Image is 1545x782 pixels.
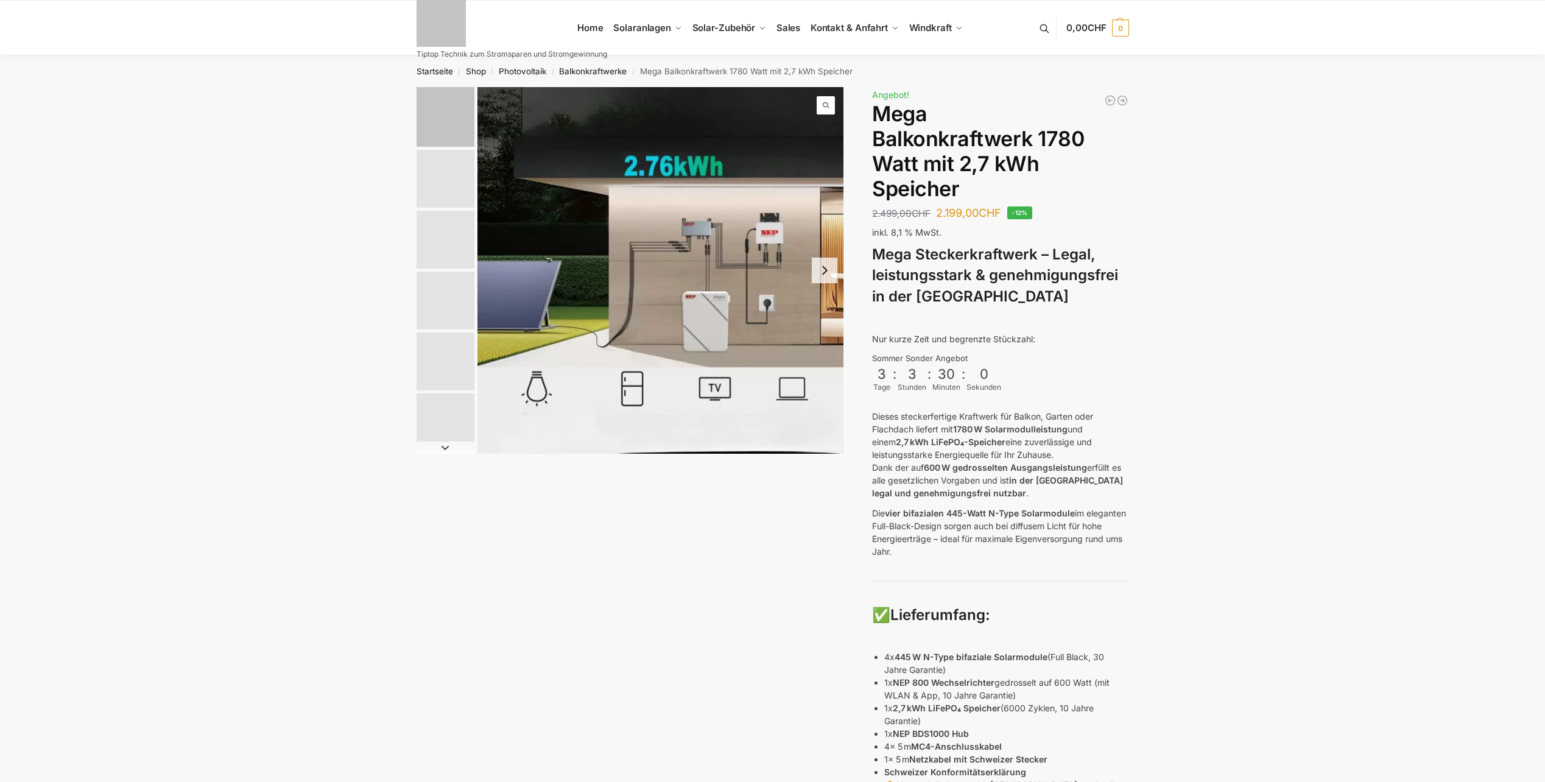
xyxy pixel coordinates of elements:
[1066,10,1128,46] a: 0,00CHF 0
[414,209,474,270] li: 3 / 9
[417,442,474,454] button: Next slide
[771,1,805,55] a: Sales
[1066,22,1106,33] span: 0,00
[872,382,892,393] div: Tage
[884,767,1026,777] strong: Schweizer Konformitätserklärung
[896,437,1005,447] strong: 2,7 kWh LiFePO₄-Speicher
[1104,94,1116,107] a: Balkonkraftwerk 405/600 Watt erweiterbar
[414,331,474,392] li: 5 / 9
[414,148,474,209] li: 2 / 9
[417,66,453,76] a: Startseite
[812,258,837,283] button: Next slide
[414,87,474,148] li: 1 / 9
[909,22,952,33] span: Windkraft
[979,206,1001,219] span: CHF
[953,424,1068,434] strong: 1780 W Solarmodulleistung
[613,22,671,33] span: Solaranlagen
[898,382,926,393] div: Stunden
[477,87,844,454] a: Solaranlage mit 2,7 KW Batteriespeicher Genehmigungsfrei9 37f323a9 fb5c 4dce 8a67 e3838845de63 1
[417,150,474,208] img: 4 mal bificiale Solarmodule
[805,1,904,55] a: Kontakt & Anfahrt
[1088,22,1107,33] span: CHF
[872,333,1128,345] p: Nur kurze Zeit und begrenzte Stückzahl:
[1116,94,1128,107] a: 890/600 Watt Solarkraftwerk + 2,7 KW Batteriespeicher Genehmigungsfrei
[627,67,639,77] span: /
[414,270,474,331] li: 4 / 9
[934,366,959,382] div: 30
[884,676,1128,702] p: 1x gedrosselt auf 600 Watt (mit WLAN & App, 10 Jahre Garantie)
[936,206,1001,219] bdi: 2.199,00
[872,353,1128,365] div: Sommer Sonder Angebot
[414,392,474,453] li: 6 / 9
[927,366,931,390] div: :
[899,366,925,382] div: 3
[873,366,890,382] div: 3
[477,87,844,454] li: 1 / 9
[893,366,896,390] div: :
[1007,206,1032,219] span: -12%
[811,22,888,33] span: Kontakt & Anfahrt
[893,728,969,739] strong: NEP BDS1000 Hub
[477,87,844,454] img: Balkonkraftwerk mit grossem Speicher
[486,67,499,77] span: /
[872,227,941,238] span: inkl. 8,1 % MwSt.
[395,55,1150,87] nav: Breadcrumb
[893,703,1001,713] strong: 2,7 kWh LiFePO₄ Speicher
[904,1,968,55] a: Windkraft
[872,507,1128,558] p: Die im eleganten Full-Black-Design sorgen auch bei diffusem Licht für hohe Energieerträge – ideal...
[1112,19,1129,37] span: 0
[872,475,1123,498] strong: in der [GEOGRAPHIC_DATA] legal und genehmigungsfrei nutzbar
[909,754,1047,764] strong: Netzkabel mit Schweizer Stecker
[932,382,960,393] div: Minuten
[687,1,771,55] a: Solar-Zubehör
[884,727,1128,740] p: 1x
[893,677,994,688] strong: NEP 800 Wechselrichter
[884,740,1128,753] p: 4x 5 m
[872,245,1118,306] strong: Mega Steckerkraftwerk – Legal, leistungsstark & genehmigungsfrei in der [GEOGRAPHIC_DATA]
[417,393,474,451] img: Anschlusskabel-3meter
[872,605,1128,626] h3: ✅
[968,366,1000,382] div: 0
[466,66,486,76] a: Shop
[884,753,1128,766] p: 1x 5 m
[884,650,1128,676] p: 4x (Full Black, 30 Jahre Garantie)
[911,741,1002,752] strong: MC4-Anschlusskabel
[895,652,1047,662] strong: 445 W N-Type bifaziale Solarmodule
[924,462,1087,473] strong: 600 W gedrosselten Ausgangsleistung
[692,22,756,33] span: Solar-Zubehör
[776,22,801,33] span: Sales
[890,606,990,624] strong: Lieferumfang:
[872,410,1128,499] p: Dieses steckerfertige Kraftwerk für Balkon, Garten oder Flachdach liefert mit und einem eine zuve...
[962,366,965,390] div: :
[966,382,1001,393] div: Sekunden
[417,272,474,329] img: Bificial 30 % mehr Leistung
[872,208,931,219] bdi: 2.499,00
[417,333,474,390] img: Leise und Wartungsfrei
[453,67,466,77] span: /
[872,102,1128,201] h1: Mega Balkonkraftwerk 1780 Watt mit 2,7 kWh Speicher
[608,1,687,55] a: Solaranlagen
[885,508,1075,518] strong: vier bifazialen 445-Watt N-Type Solarmodule
[884,702,1128,727] p: 1x (6000 Zyklen, 10 Jahre Garantie)
[912,208,931,219] span: CHF
[417,51,607,58] p: Tiptop Technik zum Stromsparen und Stromgewinnung
[417,87,474,147] img: Balkonkraftwerk mit grossem Speicher
[559,66,627,76] a: Balkonkraftwerke
[417,211,474,269] img: Bificial im Vergleich zu billig Modulen
[414,453,474,513] li: 7 / 9
[872,90,909,100] span: Angebot!
[499,66,546,76] a: Photovoltaik
[546,67,559,77] span: /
